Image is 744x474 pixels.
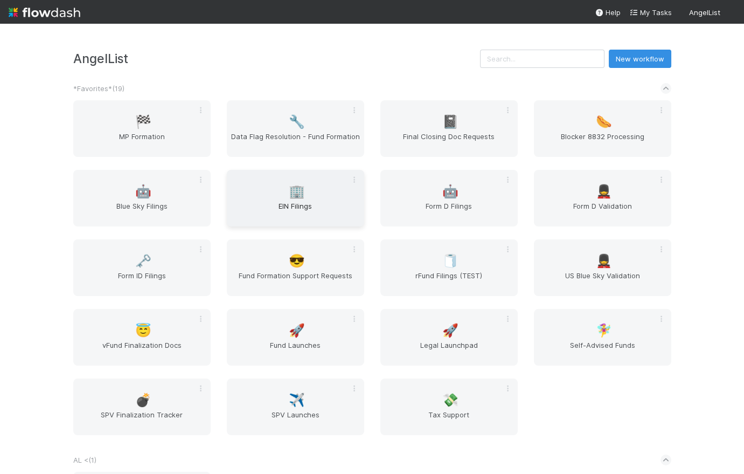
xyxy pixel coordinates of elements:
[73,239,211,296] a: 🗝️Form ID Filings
[442,254,458,268] span: 🧻
[380,100,518,157] a: 📓Final Closing Doc Requests
[289,324,305,338] span: 🚀
[78,131,206,153] span: MP Formation
[385,131,513,153] span: Final Closing Doc Requests
[596,254,612,268] span: 💂
[538,340,667,361] span: Self-Advised Funds
[442,184,458,198] span: 🤖
[538,270,667,292] span: US Blue Sky Validation
[78,340,206,361] span: vFund Finalization Docs
[227,239,364,296] a: 😎Fund Formation Support Requests
[534,239,671,296] a: 💂US Blue Sky Validation
[73,51,480,66] h3: AngelList
[78,270,206,292] span: Form ID Filings
[227,170,364,226] a: 🏢EIN Filings
[135,115,151,129] span: 🏁
[231,201,360,222] span: EIN Filings
[231,131,360,153] span: Data Flag Resolution - Fund Formation
[385,409,513,431] span: Tax Support
[231,340,360,361] span: Fund Launches
[231,270,360,292] span: Fund Formation Support Requests
[609,50,671,68] button: New workflow
[73,100,211,157] a: 🏁MP Formation
[534,170,671,226] a: 💂Form D Validation
[227,100,364,157] a: 🔧Data Flag Resolution - Fund Formation
[538,201,667,222] span: Form D Validation
[289,115,305,129] span: 🔧
[135,324,151,338] span: 😇
[380,379,518,435] a: 💸Tax Support
[629,8,672,17] span: My Tasks
[73,170,211,226] a: 🤖Blue Sky Filings
[725,8,735,18] img: avatar_b467e446-68e1-4310-82a7-76c532dc3f4b.png
[78,201,206,222] span: Blue Sky Filings
[442,115,458,129] span: 📓
[135,254,151,268] span: 🗝️
[231,409,360,431] span: SPV Launches
[534,309,671,366] a: 🧚‍♀️Self-Advised Funds
[689,8,720,17] span: AngelList
[73,379,211,435] a: 💣SPV Finalization Tracker
[9,3,80,22] img: logo-inverted-e16ddd16eac7371096b0.svg
[385,270,513,292] span: rFund Filings (TEST)
[629,7,672,18] a: My Tasks
[596,324,612,338] span: 🧚‍♀️
[227,309,364,366] a: 🚀Fund Launches
[73,84,124,93] span: *Favorites* ( 19 )
[73,309,211,366] a: 😇vFund Finalization Docs
[380,309,518,366] a: 🚀Legal Launchpad
[596,115,612,129] span: 🌭
[380,239,518,296] a: 🧻rFund Filings (TEST)
[135,184,151,198] span: 🤖
[78,409,206,431] span: SPV Finalization Tracker
[534,100,671,157] a: 🌭Blocker 8832 Processing
[385,340,513,361] span: Legal Launchpad
[538,131,667,153] span: Blocker 8832 Processing
[73,456,96,464] span: AL < ( 1 )
[380,170,518,226] a: 🤖Form D Filings
[385,201,513,222] span: Form D Filings
[596,184,612,198] span: 💂
[135,393,151,407] span: 💣
[289,393,305,407] span: ✈️
[289,184,305,198] span: 🏢
[442,324,458,338] span: 🚀
[442,393,458,407] span: 💸
[289,254,305,268] span: 😎
[595,7,621,18] div: Help
[480,50,604,68] input: Search...
[227,379,364,435] a: ✈️SPV Launches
